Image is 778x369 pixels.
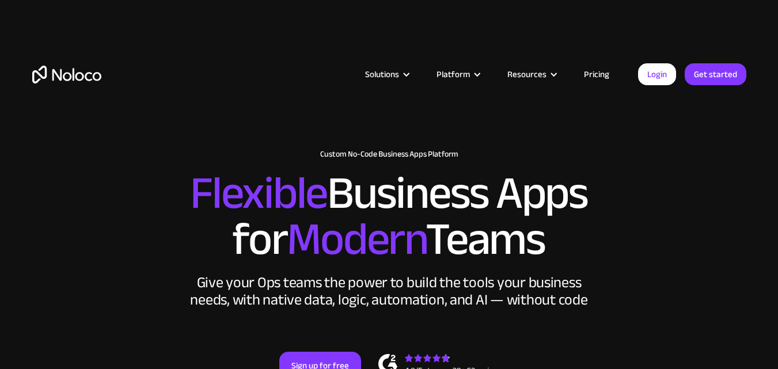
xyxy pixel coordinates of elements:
div: Resources [493,67,570,82]
h2: Business Apps for Teams [32,170,746,263]
div: Solutions [365,67,399,82]
a: Login [638,63,676,85]
a: Get started [685,63,746,85]
div: Platform [437,67,470,82]
a: Pricing [570,67,624,82]
div: Solutions [351,67,422,82]
span: Modern [287,196,426,282]
span: Flexible [190,150,327,236]
a: home [32,66,101,83]
h1: Custom No-Code Business Apps Platform [32,150,746,159]
div: Give your Ops teams the power to build the tools your business needs, with native data, logic, au... [188,274,591,309]
div: Resources [507,67,547,82]
div: Platform [422,67,493,82]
